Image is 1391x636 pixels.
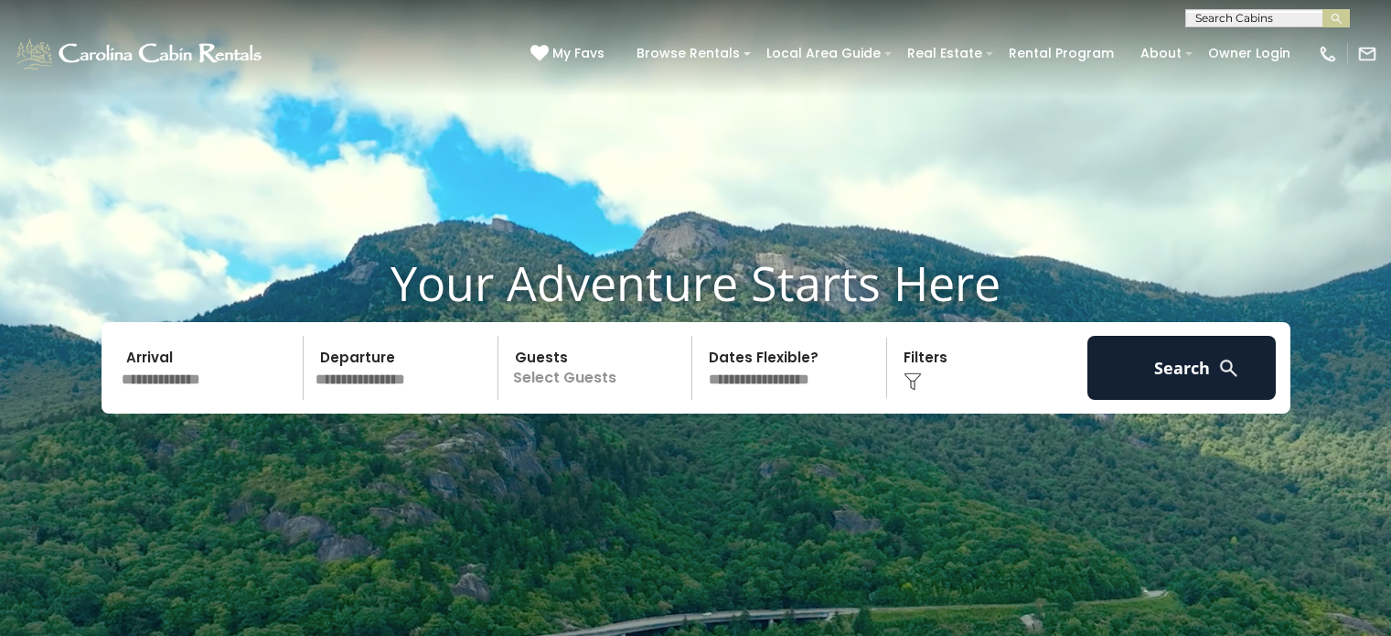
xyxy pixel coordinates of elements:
[1087,336,1277,400] button: Search
[1199,39,1300,68] a: Owner Login
[14,36,267,72] img: White-1-1-2.png
[14,254,1377,311] h1: Your Adventure Starts Here
[1318,44,1338,64] img: phone-regular-white.png
[504,336,692,400] p: Select Guests
[530,44,609,64] a: My Favs
[757,39,890,68] a: Local Area Guide
[1217,357,1240,380] img: search-regular-white.png
[1357,44,1377,64] img: mail-regular-white.png
[552,44,605,63] span: My Favs
[898,39,991,68] a: Real Estate
[1000,39,1123,68] a: Rental Program
[904,372,922,391] img: filter--v1.png
[1131,39,1191,68] a: About
[627,39,749,68] a: Browse Rentals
